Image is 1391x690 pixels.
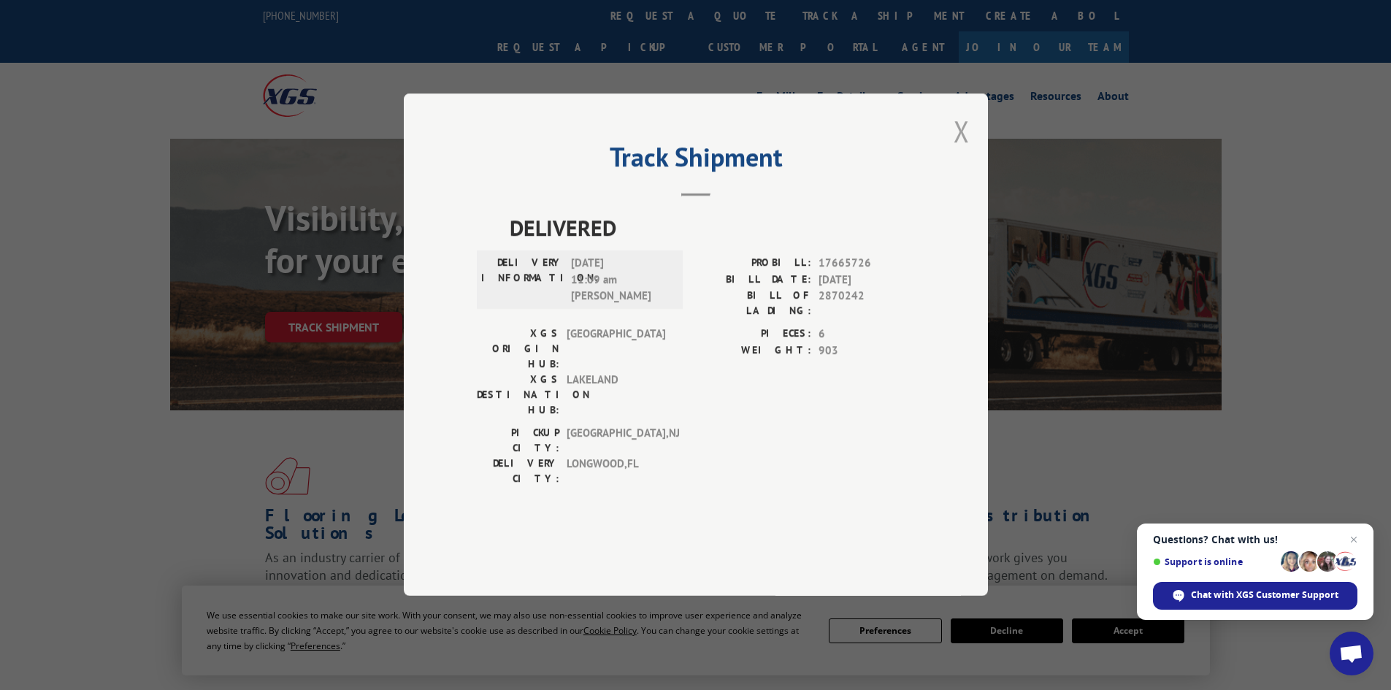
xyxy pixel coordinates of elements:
[481,256,564,305] label: DELIVERY INFORMATION:
[1345,531,1363,548] span: Close chat
[477,426,559,456] label: PICKUP CITY:
[571,256,670,305] span: [DATE] 11:09 am [PERSON_NAME]
[477,147,915,175] h2: Track Shipment
[819,272,915,288] span: [DATE]
[819,342,915,359] span: 903
[819,256,915,272] span: 17665726
[1330,632,1373,675] div: Open chat
[477,456,559,487] label: DELIVERY CITY:
[1191,589,1338,602] span: Chat with XGS Customer Support
[696,342,811,359] label: WEIGHT:
[696,326,811,343] label: PIECES:
[477,372,559,418] label: XGS DESTINATION HUB:
[1153,582,1357,610] div: Chat with XGS Customer Support
[1153,534,1357,545] span: Questions? Chat with us!
[954,112,970,150] button: Close modal
[1153,556,1276,567] span: Support is online
[567,456,665,487] span: LONGWOOD , FL
[567,426,665,456] span: [GEOGRAPHIC_DATA] , NJ
[477,326,559,372] label: XGS ORIGIN HUB:
[567,326,665,372] span: [GEOGRAPHIC_DATA]
[567,372,665,418] span: LAKELAND
[696,288,811,319] label: BILL OF LADING:
[819,326,915,343] span: 6
[696,272,811,288] label: BILL DATE:
[510,212,915,245] span: DELIVERED
[696,256,811,272] label: PROBILL:
[819,288,915,319] span: 2870242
